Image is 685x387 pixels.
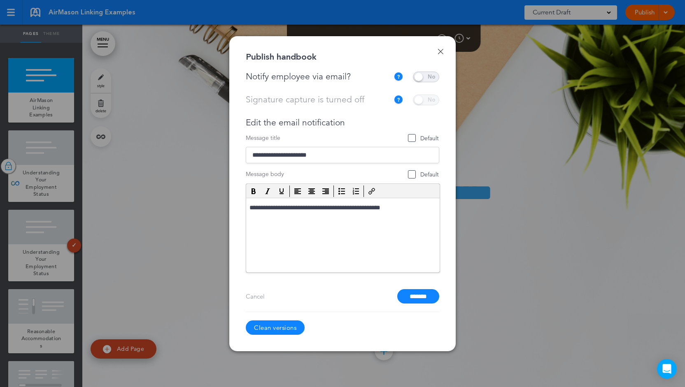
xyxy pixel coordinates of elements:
[246,72,394,82] div: Notify employee via email?
[408,171,439,178] span: Default
[365,185,378,197] div: Insert/edit link
[246,53,317,61] div: Publish handbook
[246,170,284,178] span: Message body
[291,185,304,197] div: Align left
[246,118,439,128] div: Edit the email notification
[246,134,280,142] span: Message title
[246,292,265,300] a: Cancel
[394,72,403,82] img: tooltip_icon.svg
[438,49,443,54] a: Done
[275,185,288,197] div: Underline
[246,198,440,272] iframe: Rich Text Area. Press ALT-F9 for menu. Press ALT-F10 for toolbar. Press ALT-0 for help
[261,185,274,197] div: Italic
[335,185,348,197] div: Bullet list
[246,320,305,335] a: Clean versions
[349,185,362,197] div: Numbered list
[394,95,403,105] img: tooltip_icon.svg
[247,185,260,197] div: Bold
[408,134,439,142] span: Default
[319,185,332,197] div: Align right
[657,359,677,379] div: Open Intercom Messenger
[305,185,318,197] div: Align center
